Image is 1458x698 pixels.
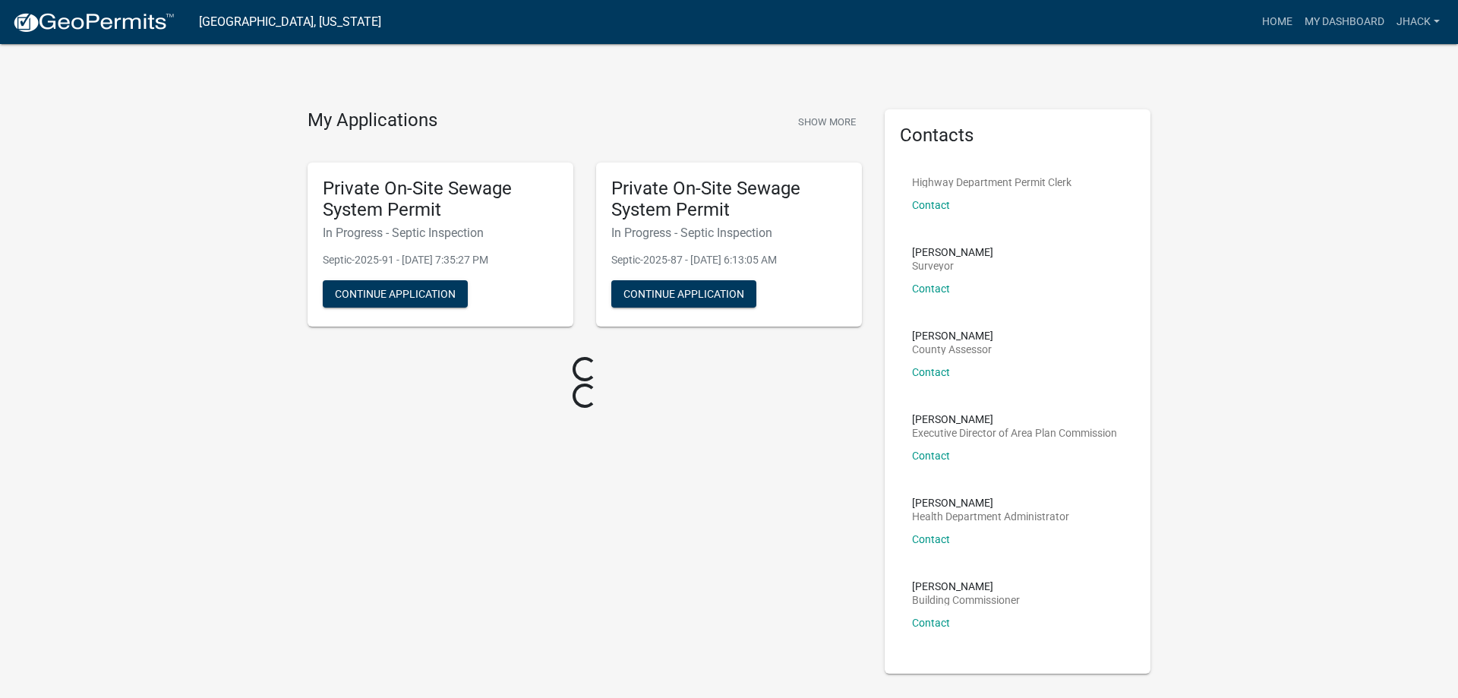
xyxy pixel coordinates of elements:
button: Continue Application [323,280,468,308]
a: Home [1256,8,1299,36]
a: Contact [912,199,950,211]
p: [PERSON_NAME] [912,497,1069,508]
p: Health Department Administrator [912,511,1069,522]
button: Show More [792,109,862,134]
a: [GEOGRAPHIC_DATA], [US_STATE] [199,9,381,35]
p: [PERSON_NAME] [912,414,1117,425]
a: Contact [912,450,950,462]
p: Building Commissioner [912,595,1020,605]
p: Septic-2025-91 - [DATE] 7:35:27 PM [323,252,558,268]
p: Highway Department Permit Clerk [912,177,1071,188]
p: [PERSON_NAME] [912,581,1020,592]
a: My Dashboard [1299,8,1390,36]
h5: Contacts [900,125,1135,147]
button: Continue Application [611,280,756,308]
a: Contact [912,366,950,378]
p: [PERSON_NAME] [912,247,993,257]
p: County Assessor [912,344,993,355]
p: [PERSON_NAME] [912,330,993,341]
h5: Private On-Site Sewage System Permit [611,178,847,222]
h4: My Applications [308,109,437,132]
a: Contact [912,283,950,295]
a: Contact [912,533,950,545]
h6: In Progress - Septic Inspection [323,226,558,240]
h6: In Progress - Septic Inspection [611,226,847,240]
h5: Private On-Site Sewage System Permit [323,178,558,222]
p: Septic-2025-87 - [DATE] 6:13:05 AM [611,252,847,268]
a: Contact [912,617,950,629]
p: Surveyor [912,261,993,271]
p: Executive Director of Area Plan Commission [912,428,1117,438]
a: jhack [1390,8,1446,36]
